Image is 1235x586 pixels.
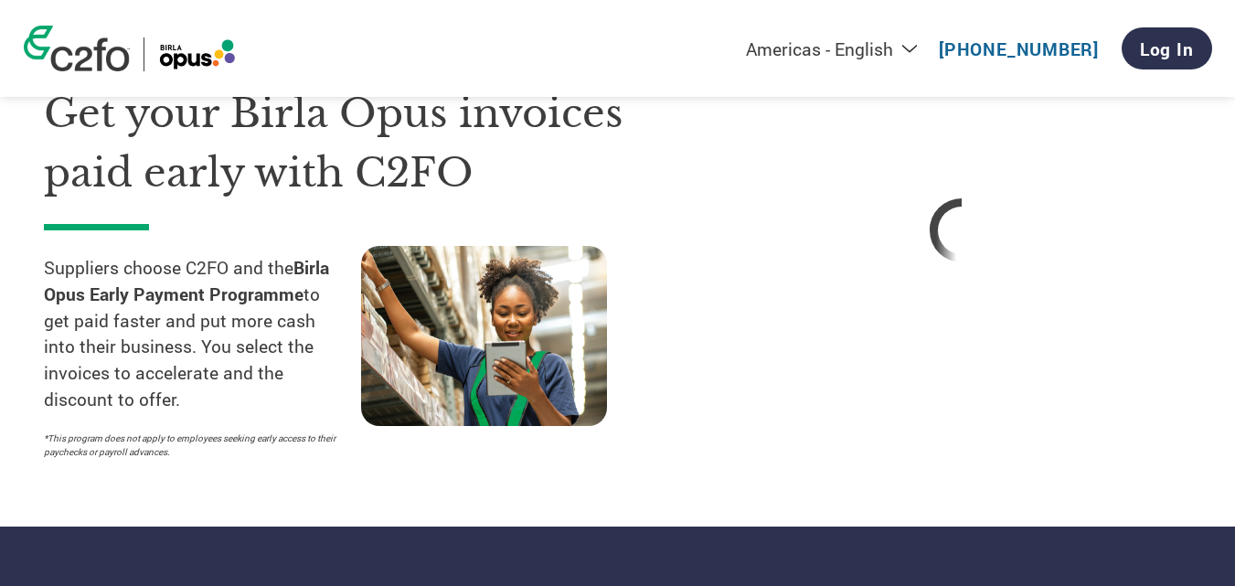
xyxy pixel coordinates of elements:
a: [PHONE_NUMBER] [939,37,1099,60]
img: c2fo logo [24,26,130,71]
img: supply chain worker [361,246,607,426]
p: Suppliers choose C2FO and the to get paid faster and put more cash into their business. You selec... [44,255,361,413]
h1: Get your Birla Opus invoices paid early with C2FO [44,84,677,202]
p: *This program does not apply to employees seeking early access to their paychecks or payroll adva... [44,432,343,459]
a: Log In [1122,27,1212,69]
img: Birla Opus [158,37,237,71]
strong: Birla Opus Early Payment Programme [44,256,329,305]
